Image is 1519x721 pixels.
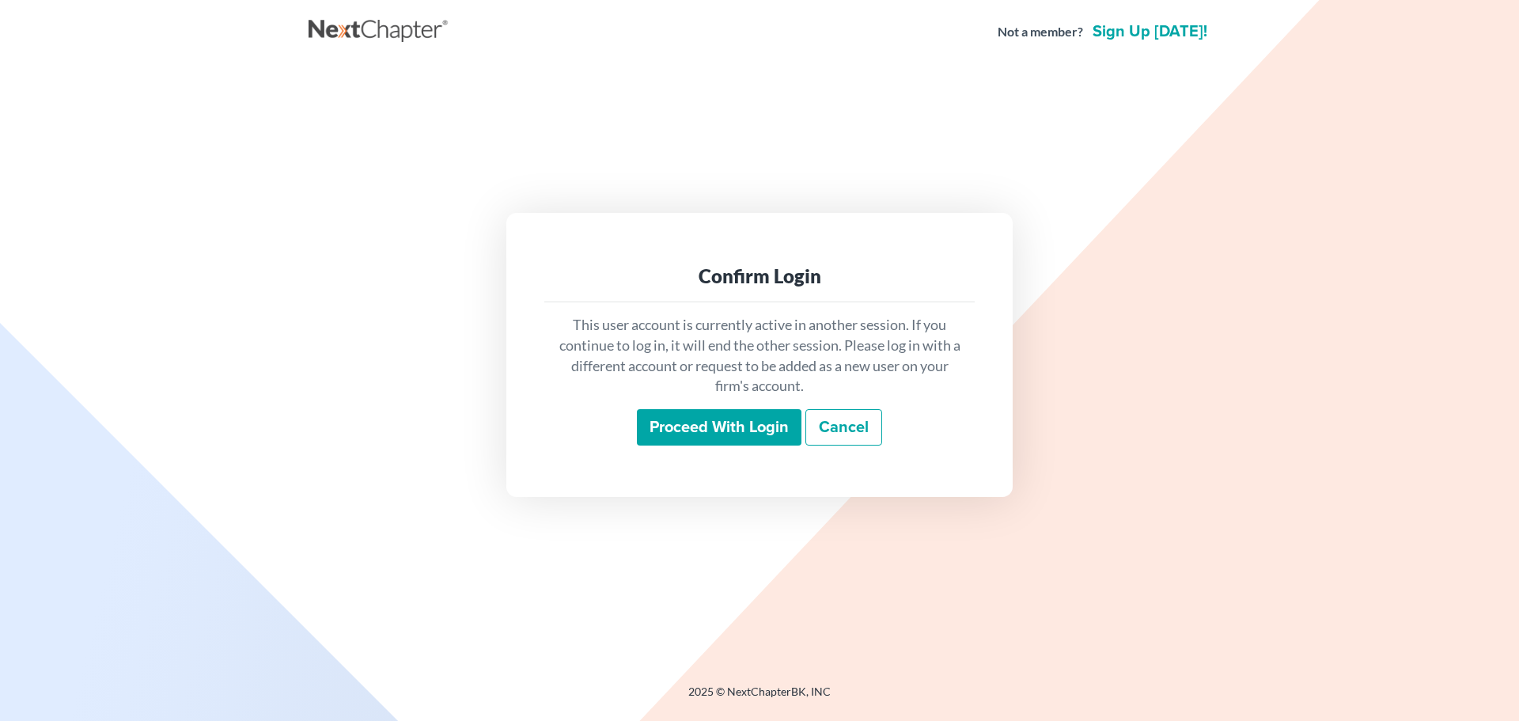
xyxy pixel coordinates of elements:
[557,315,962,397] p: This user account is currently active in another session. If you continue to log in, it will end ...
[805,409,882,446] a: Cancel
[1089,24,1210,40] a: Sign up [DATE]!
[998,23,1083,41] strong: Not a member?
[557,264,962,289] div: Confirm Login
[637,409,801,446] input: Proceed with login
[309,684,1210,712] div: 2025 © NextChapterBK, INC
